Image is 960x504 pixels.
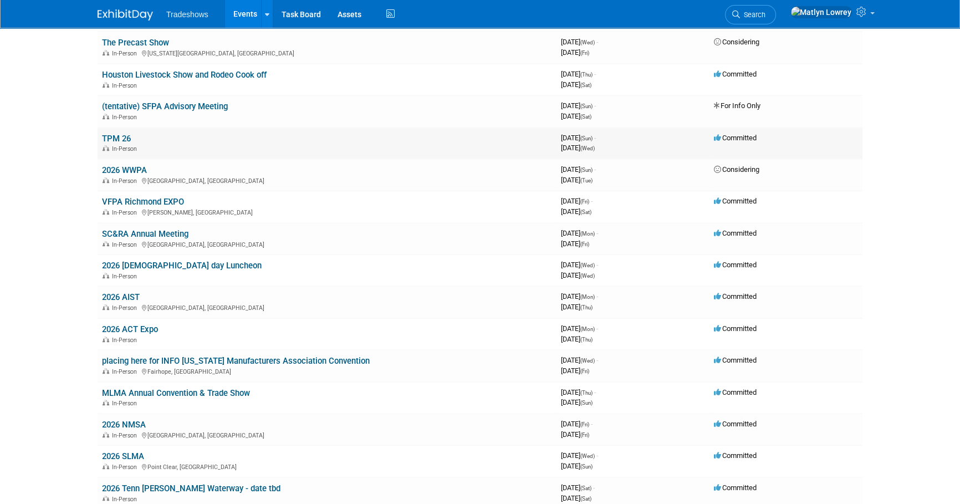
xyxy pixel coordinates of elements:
a: The Precast Show [102,38,169,48]
span: - [594,101,596,110]
span: Committed [714,388,757,396]
span: [DATE] [561,303,593,311]
span: For Info Only [714,101,760,110]
span: (Wed) [580,453,595,459]
span: - [594,165,596,174]
a: (tentative) SFPA Advisory Meeting [102,101,228,111]
span: In-Person [112,241,140,248]
span: [DATE] [561,388,596,396]
span: (Thu) [580,72,593,78]
span: (Mon) [580,231,595,237]
a: 2026 [DEMOGRAPHIC_DATA] day Luncheon [102,261,262,271]
span: (Sat) [580,209,591,215]
span: In-Person [112,145,140,152]
a: Search [725,5,776,24]
span: Committed [714,261,757,269]
span: [DATE] [561,494,591,502]
span: In-Person [112,177,140,185]
span: (Wed) [580,262,595,268]
div: [GEOGRAPHIC_DATA], [GEOGRAPHIC_DATA] [102,240,552,248]
span: Committed [714,134,757,142]
img: In-Person Event [103,209,109,215]
span: In-Person [112,496,140,503]
span: (Sat) [580,485,591,491]
a: placing here for INFO [US_STATE] Manufacturers Association Convention [102,356,370,366]
span: (Fri) [580,432,589,438]
div: [PERSON_NAME], [GEOGRAPHIC_DATA] [102,207,552,216]
span: In-Person [112,400,140,407]
span: (Thu) [580,337,593,343]
span: (Sun) [580,464,593,470]
span: (Sat) [580,114,591,120]
span: In-Person [112,114,140,121]
a: Houston Livestock Show and Rodeo Cook off [102,70,267,80]
span: [DATE] [561,144,595,152]
span: (Wed) [580,273,595,279]
span: (Sun) [580,400,593,406]
img: In-Person Event [103,400,109,405]
img: In-Person Event [103,50,109,55]
a: 2026 ACT Expo [102,324,158,334]
span: - [594,388,596,396]
span: - [596,451,598,460]
span: (Sun) [580,167,593,173]
img: In-Person Event [103,114,109,119]
img: ExhibitDay [98,9,153,21]
span: Committed [714,356,757,364]
span: - [596,229,598,237]
span: [DATE] [561,134,596,142]
span: Committed [714,420,757,428]
span: [DATE] [561,271,595,279]
div: [GEOGRAPHIC_DATA], [GEOGRAPHIC_DATA] [102,303,552,312]
span: - [596,38,598,46]
span: In-Person [112,273,140,280]
span: In-Person [112,368,140,375]
span: (Fri) [580,50,589,56]
img: In-Person Event [103,273,109,278]
span: Committed [714,292,757,301]
span: (Tue) [580,177,593,184]
span: (Sun) [580,135,593,141]
span: Committed [714,451,757,460]
img: In-Person Event [103,177,109,183]
span: - [596,324,598,333]
span: (Mon) [580,326,595,332]
span: Committed [714,197,757,205]
a: 2026 WWPA [102,165,147,175]
span: In-Person [112,464,140,471]
span: Committed [714,229,757,237]
a: TPM 26 [102,134,131,144]
img: In-Person Event [103,241,109,247]
span: (Fri) [580,368,589,374]
span: [DATE] [561,197,593,205]
span: (Mon) [580,294,595,300]
span: In-Person [112,50,140,57]
span: [DATE] [561,430,589,439]
span: (Wed) [580,39,595,45]
span: - [594,70,596,78]
span: In-Person [112,337,140,344]
span: (Wed) [580,145,595,151]
span: Committed [714,483,757,492]
span: (Thu) [580,304,593,310]
span: [DATE] [561,240,589,248]
a: 2026 NMSA [102,420,146,430]
span: [DATE] [561,38,598,46]
span: [DATE] [561,261,598,269]
span: In-Person [112,304,140,312]
span: [DATE] [561,451,598,460]
div: [US_STATE][GEOGRAPHIC_DATA], [GEOGRAPHIC_DATA] [102,48,552,57]
img: In-Person Event [103,145,109,151]
a: 2026 Tenn [PERSON_NAME] Waterway - date tbd [102,483,280,493]
img: In-Person Event [103,368,109,374]
span: Search [740,11,765,19]
span: [DATE] [561,229,598,237]
span: - [593,483,595,492]
span: [DATE] [561,70,596,78]
span: - [591,420,593,428]
div: Point Clear, [GEOGRAPHIC_DATA] [102,462,552,471]
img: In-Person Event [103,337,109,342]
span: [DATE] [561,112,591,120]
span: (Fri) [580,198,589,205]
span: (Sat) [580,496,591,502]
